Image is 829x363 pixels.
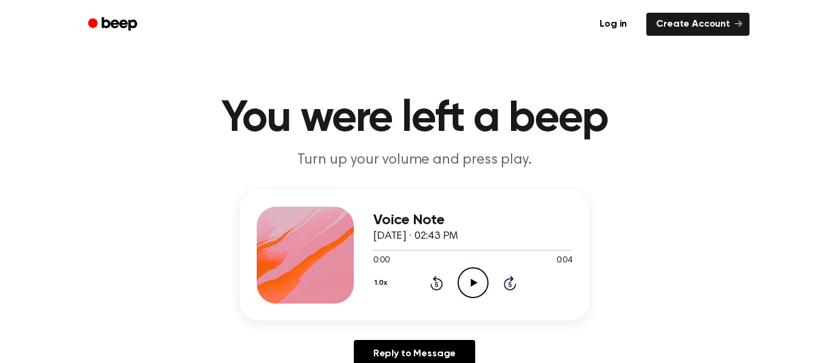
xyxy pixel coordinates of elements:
a: Beep [80,13,148,36]
a: Create Account [646,13,749,36]
span: 0:04 [557,255,572,267]
p: Turn up your volume and press play. [181,150,648,170]
button: 1.0x [373,273,391,293]
h3: Voice Note [373,212,572,228]
h1: You were left a beep [104,97,725,141]
span: 0:00 [373,255,389,267]
a: Log in [587,10,639,38]
span: [DATE] · 02:43 PM [373,231,458,242]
